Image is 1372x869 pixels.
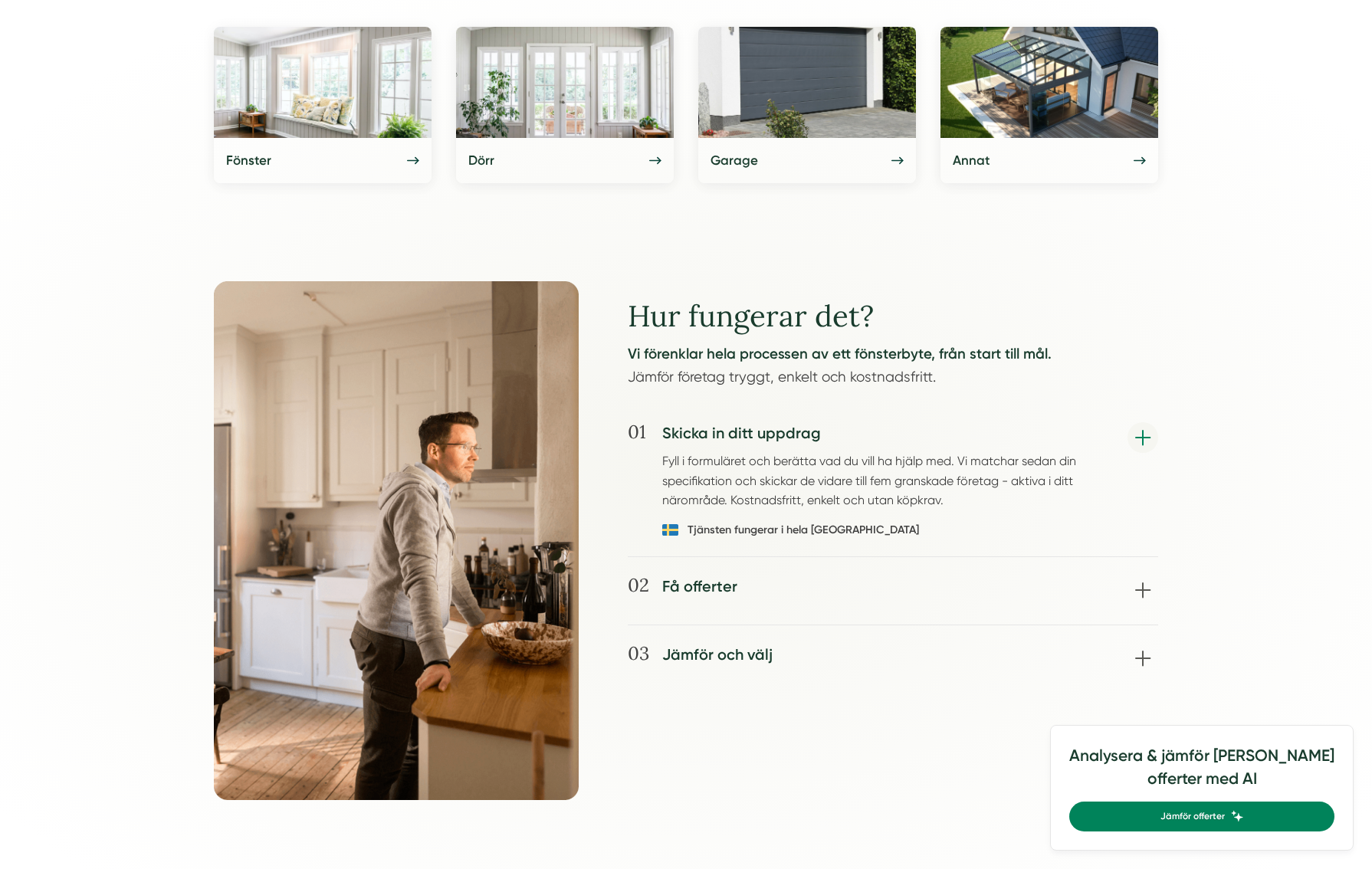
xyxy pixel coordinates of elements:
[456,27,674,138] img: Dörr
[953,150,990,171] h5: Annat
[698,27,916,183] a: Garage Garage
[628,300,1158,343] h2: Hur fungerar det?
[214,281,579,801] img: Hur fungerar Fönsterexperter?
[226,150,271,171] h5: Fönster
[1160,809,1225,824] span: Jämför offerter
[1069,744,1334,802] h4: Analysera & jämför [PERSON_NAME] offerter med AI
[940,27,1158,183] a: Annat Annat
[214,27,432,138] img: Fönster
[698,27,916,138] img: Garage
[628,343,1158,396] p: Jämför företag tryggt, enkelt och kostnadsfritt.
[628,345,1052,362] strong: Vi förenklar hela processen av ett fönsterbyte, från start till mål.
[940,27,1158,138] img: Annat
[1069,802,1334,831] a: Jämför offerter
[456,27,674,183] a: Dörr Dörr
[711,150,758,171] h5: Garage
[468,150,494,171] h5: Dörr
[214,27,432,183] a: Fönster Fönster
